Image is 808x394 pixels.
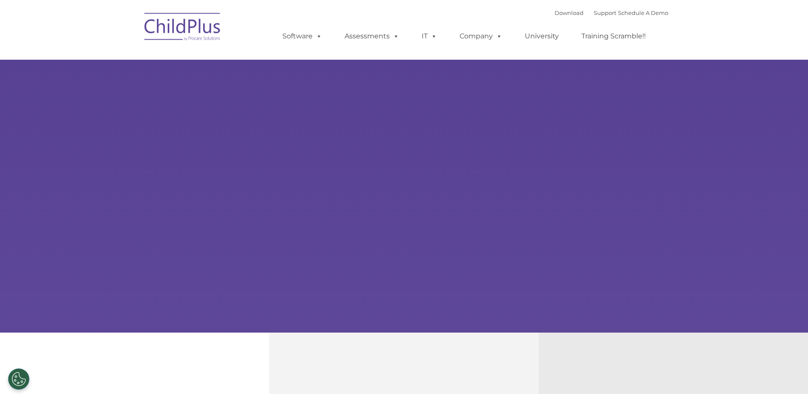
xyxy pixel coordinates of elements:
[555,9,584,16] a: Download
[140,7,225,49] img: ChildPlus by Procare Solutions
[573,28,654,45] a: Training Scramble!!
[274,28,331,45] a: Software
[413,28,446,45] a: IT
[555,9,668,16] font: |
[618,9,668,16] a: Schedule A Demo
[451,28,511,45] a: Company
[516,28,567,45] a: University
[594,9,616,16] a: Support
[336,28,408,45] a: Assessments
[8,368,29,390] button: Cookies Settings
